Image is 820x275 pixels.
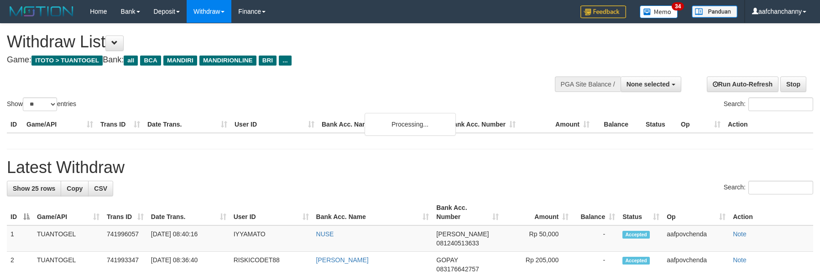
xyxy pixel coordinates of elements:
a: Show 25 rows [7,181,61,196]
span: all [124,56,138,66]
label: Search: [724,97,813,111]
button: None selected [621,76,681,92]
a: Copy [61,181,89,196]
img: Feedback.jpg [580,5,626,18]
span: 34 [672,2,684,10]
td: - [572,225,619,252]
td: TUANTOGEL [33,225,103,252]
th: Bank Acc. Name: activate to sort column ascending [313,199,433,225]
a: CSV [88,181,113,196]
td: [DATE] 08:40:16 [147,225,230,252]
span: ITOTO > TUANTOGEL [31,56,103,66]
th: Op: activate to sort column ascending [663,199,729,225]
h1: Withdraw List [7,33,538,51]
span: CSV [94,185,107,192]
th: Bank Acc. Number: activate to sort column ascending [433,199,502,225]
label: Show entries [7,97,76,111]
span: Copy [67,185,83,192]
input: Search: [748,181,813,194]
label: Search: [724,181,813,194]
a: Note [733,230,747,238]
span: Copy 083176642757 to clipboard [436,265,479,273]
a: [PERSON_NAME] [316,256,369,264]
th: User ID [231,116,318,133]
img: MOTION_logo.png [7,5,76,18]
th: Bank Acc. Number [445,116,519,133]
div: PGA Site Balance / [555,76,621,92]
div: Processing... [365,113,456,136]
td: IYYAMATO [230,225,313,252]
h1: Latest Withdraw [7,158,813,177]
span: [PERSON_NAME] [436,230,489,238]
th: Status: activate to sort column ascending [619,199,663,225]
span: Accepted [622,257,650,265]
a: Note [733,256,747,264]
h4: Game: Bank: [7,56,538,65]
th: Balance [593,116,642,133]
th: ID: activate to sort column descending [7,199,33,225]
th: Action [724,116,813,133]
th: Balance: activate to sort column ascending [572,199,619,225]
th: Game/API [23,116,97,133]
img: panduan.png [692,5,737,18]
th: User ID: activate to sort column ascending [230,199,313,225]
input: Search: [748,97,813,111]
span: MANDIRIONLINE [199,56,256,66]
td: aafpovchenda [663,225,729,252]
span: None selected [627,81,670,88]
th: Bank Acc. Name [318,116,445,133]
th: Game/API: activate to sort column ascending [33,199,103,225]
th: Date Trans. [144,116,231,133]
th: Amount [519,116,593,133]
select: Showentries [23,97,57,111]
td: 1 [7,225,33,252]
span: Copy 081240513633 to clipboard [436,239,479,247]
span: MANDIRI [163,56,197,66]
span: ... [279,56,291,66]
img: Button%20Memo.svg [640,5,678,18]
th: Date Trans.: activate to sort column ascending [147,199,230,225]
th: Op [677,116,724,133]
th: Action [729,199,813,225]
a: NUSE [316,230,334,238]
span: GOPAY [436,256,458,264]
th: Amount: activate to sort column ascending [502,199,572,225]
td: 741996057 [103,225,147,252]
th: Status [642,116,677,133]
span: BRI [259,56,277,66]
th: Trans ID: activate to sort column ascending [103,199,147,225]
span: Accepted [622,231,650,239]
th: Trans ID [97,116,144,133]
td: Rp 50,000 [502,225,572,252]
span: BCA [140,56,161,66]
a: Run Auto-Refresh [707,76,778,92]
a: Stop [780,76,806,92]
span: Show 25 rows [13,185,55,192]
th: ID [7,116,23,133]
